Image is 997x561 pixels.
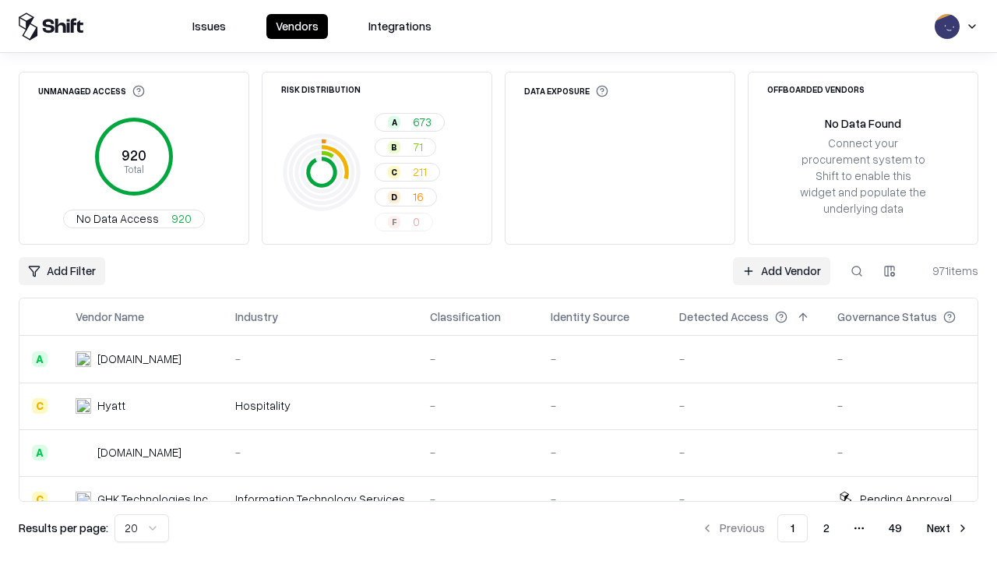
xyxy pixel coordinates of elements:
div: - [551,491,654,507]
div: [DOMAIN_NAME] [97,351,181,367]
button: B71 [375,138,436,157]
div: [DOMAIN_NAME] [97,444,181,460]
img: primesec.co.il [76,445,91,460]
a: Add Vendor [733,257,830,285]
div: - [235,351,405,367]
div: Detected Access [679,309,769,325]
tspan: 920 [122,146,146,164]
button: Next [918,514,978,542]
nav: pagination [692,514,978,542]
button: Vendors [266,14,328,39]
img: intrado.com [76,351,91,367]
img: GHK Technologies Inc. [76,492,91,507]
button: 1 [777,514,808,542]
div: 971 items [916,263,978,279]
div: D [388,191,400,203]
button: 49 [876,514,914,542]
div: C [32,492,48,507]
p: Results per page: [19,520,108,536]
tspan: Total [124,163,144,175]
button: A673 [375,113,445,132]
div: - [430,397,526,414]
div: - [430,444,526,460]
div: - [679,351,812,367]
div: - [235,444,405,460]
div: Pending Approval [860,491,952,507]
span: 211 [413,164,427,180]
div: Classification [430,309,501,325]
div: Risk Distribution [281,85,361,93]
button: 2 [811,514,842,542]
div: - [430,491,526,507]
span: 920 [171,210,192,227]
span: No Data Access [76,210,159,227]
div: Connect your procurement system to Shift to enable this widget and populate the underlying data [798,135,928,217]
div: No Data Found [825,115,901,132]
button: D16 [375,188,437,206]
div: A [32,351,48,367]
button: Add Filter [19,257,105,285]
div: Hyatt [97,397,125,414]
div: Unmanaged Access [38,85,145,97]
div: Information Technology Services [235,491,405,507]
div: - [430,351,526,367]
div: C [32,398,48,414]
span: 71 [413,139,423,155]
div: - [679,444,812,460]
div: Identity Source [551,309,629,325]
div: - [679,397,812,414]
div: Hospitality [235,397,405,414]
div: Data Exposure [524,85,608,97]
div: B [388,141,400,153]
div: Vendor Name [76,309,144,325]
div: - [551,351,654,367]
div: - [837,397,981,414]
div: Governance Status [837,309,937,325]
div: - [551,444,654,460]
div: A [32,445,48,460]
div: A [388,116,400,129]
div: Offboarded Vendors [767,85,865,93]
div: GHK Technologies Inc. [97,491,210,507]
div: - [679,491,812,507]
button: Integrations [359,14,441,39]
div: - [837,351,981,367]
button: Issues [183,14,235,39]
div: - [551,397,654,414]
span: 16 [413,189,424,205]
div: Industry [235,309,278,325]
button: C211 [375,163,440,182]
span: 673 [413,114,432,130]
div: C [388,166,400,178]
button: No Data Access920 [63,210,205,228]
div: - [837,444,981,460]
img: Hyatt [76,398,91,414]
